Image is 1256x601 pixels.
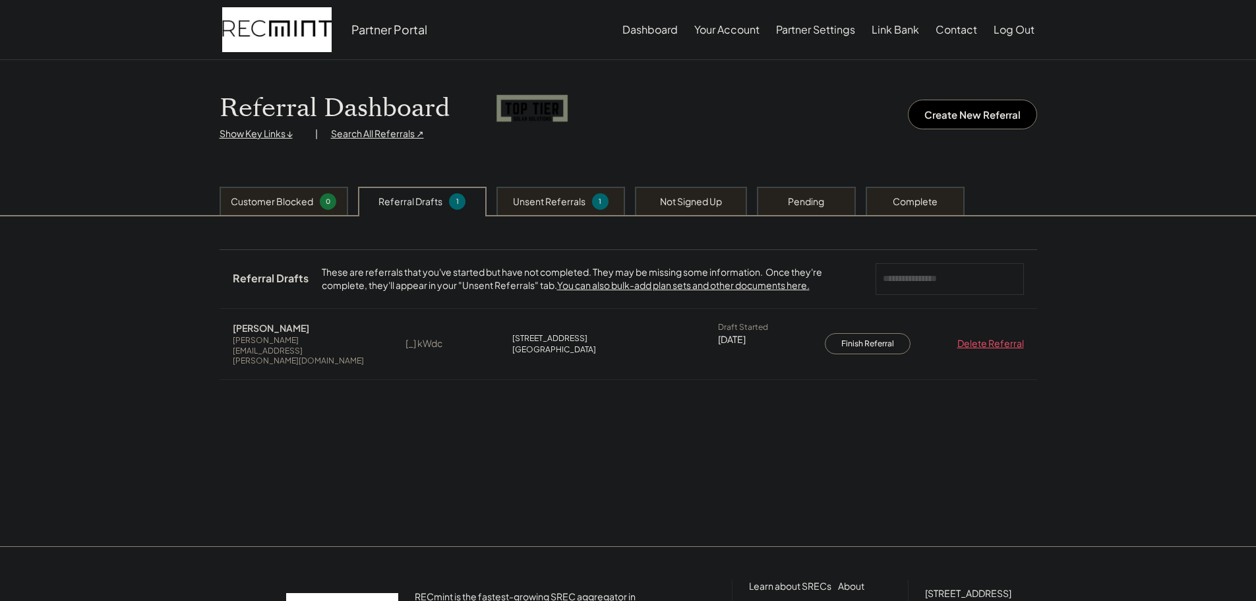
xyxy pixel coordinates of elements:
div: Customer Blocked [231,195,313,208]
button: Link Bank [872,16,919,43]
button: Partner Settings [776,16,855,43]
button: Contact [936,16,977,43]
button: Finish Referral [825,333,911,354]
div: Pending [788,195,824,208]
div: Referral Drafts [378,195,442,208]
div: [STREET_ADDRESS] [512,333,587,344]
button: Create New Referral [908,100,1037,129]
div: Delete Referral [951,337,1024,350]
div: Show Key Links ↓ [220,127,302,141]
img: recmint-logotype%403x.png [222,7,332,52]
div: [GEOGRAPHIC_DATA] [512,344,596,355]
div: [STREET_ADDRESS] [925,587,1011,600]
div: [PERSON_NAME] [233,322,309,334]
div: 1 [594,197,607,206]
div: Not Signed Up [660,195,722,208]
div: Draft Started [718,322,768,332]
div: Search All Referrals ↗ [331,127,424,141]
div: [_] kWdc [405,337,471,350]
button: Log Out [994,16,1034,43]
div: [DATE] [718,333,746,346]
div: Partner Portal [351,22,427,37]
div: | [315,127,318,141]
div: Complete [893,195,938,208]
div: Unsent Referrals [513,195,585,208]
button: Dashboard [622,16,678,43]
div: Referral Drafts [233,272,309,286]
div: 0 [322,197,334,206]
button: Your Account [694,16,760,43]
img: top-tier-logo.png [496,94,568,123]
a: Learn about SRECs [749,580,831,593]
div: 1 [451,197,464,206]
div: [PERSON_NAME][EMAIL_ADDRESS][PERSON_NAME][DOMAIN_NAME] [233,335,365,366]
h1: Referral Dashboard [220,93,450,124]
a: About [838,580,864,593]
div: These are referrals that you've started but have not completed. They may be missing some informat... [322,266,862,292]
a: You can also bulk-add plan sets and other documents here. [557,279,810,291]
